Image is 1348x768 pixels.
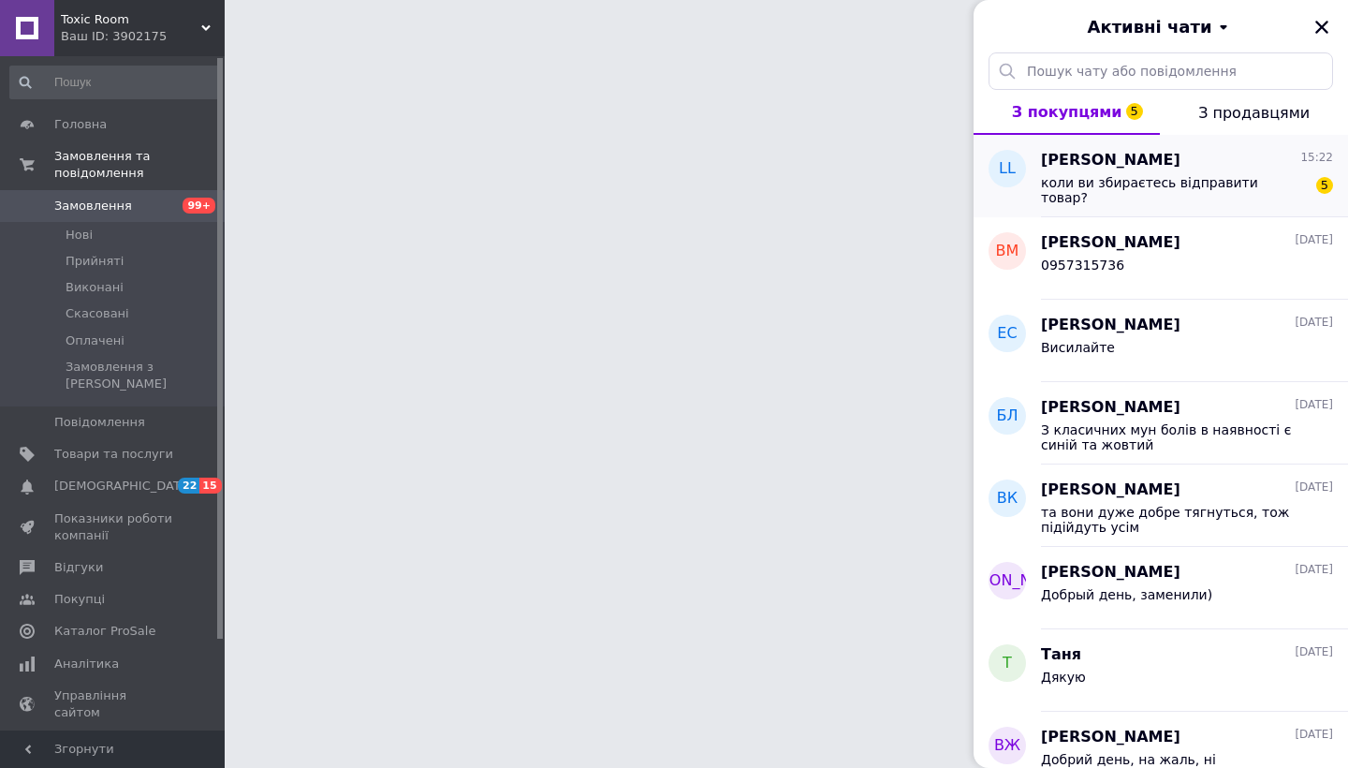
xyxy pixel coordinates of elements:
[1041,258,1124,273] span: 0957315736
[989,52,1333,90] input: Пошук чату або повідомлення
[9,66,221,99] input: Пошук
[1295,562,1333,578] span: [DATE]
[1041,505,1307,535] span: та вони дуже добре тягнуться, тож підійдуть усім
[1041,315,1180,336] span: [PERSON_NAME]
[1041,232,1180,254] span: [PERSON_NAME]
[1003,653,1012,674] span: Т
[1041,670,1086,685] span: Дякую
[1041,727,1180,748] span: [PERSON_NAME]
[54,414,145,431] span: Повідомлення
[1126,103,1143,120] span: 5
[1087,15,1211,39] span: Активні чати
[996,406,1018,427] span: БЛ
[199,478,221,494] span: 15
[54,510,173,544] span: Показники роботи компанії
[1160,90,1348,135] button: З продавцями
[54,478,193,495] span: [DEMOGRAPHIC_DATA]
[1041,340,1115,355] span: Висилайте
[54,148,225,182] span: Замовлення та повідомлення
[996,241,1019,262] span: ВМ
[997,488,1018,510] span: ВК
[54,623,155,640] span: Каталог ProSale
[945,570,1070,592] span: [PERSON_NAME]
[54,446,173,463] span: Товари та послуги
[997,323,1017,345] span: ЕС
[974,90,1160,135] button: З покупцями5
[974,629,1348,712] button: ТТаня[DATE]Дякую
[999,158,1016,180] span: LL
[1041,644,1081,666] span: Таня
[1295,727,1333,743] span: [DATE]
[61,28,225,45] div: Ваш ID: 3902175
[66,253,124,270] span: Прийняті
[66,332,125,349] span: Оплачені
[1295,644,1333,660] span: [DATE]
[54,591,105,608] span: Покупці
[183,198,215,214] span: 99+
[1300,150,1333,166] span: 15:22
[1012,103,1122,121] span: З покупцями
[994,735,1020,757] span: Вж
[66,279,124,296] span: Виконані
[66,359,219,392] span: Замовлення з [PERSON_NAME]
[1041,175,1307,205] span: коли ви збираєтесь відправити товар?
[1041,752,1216,767] span: Добрий день, на жаль, ні
[54,656,119,672] span: Аналітика
[1041,150,1180,171] span: [PERSON_NAME]
[54,198,132,214] span: Замовлення
[178,478,199,494] span: 22
[1295,315,1333,331] span: [DATE]
[1026,15,1296,39] button: Активні чати
[61,11,201,28] span: Toxic Room
[1316,177,1333,194] span: 5
[974,135,1348,217] button: LL[PERSON_NAME]15:22коли ви збираєтесь відправити товар?5
[1041,480,1180,501] span: [PERSON_NAME]
[1041,422,1307,452] span: З класичних мун болів в наявності є синій та жовтий
[54,687,173,721] span: Управління сайтом
[66,227,93,244] span: Нові
[1295,480,1333,495] span: [DATE]
[1041,587,1212,602] span: Добрый день, заменили)
[66,305,129,322] span: Скасовані
[974,547,1348,629] button: [PERSON_NAME][PERSON_NAME][DATE]Добрый день, заменили)
[974,300,1348,382] button: ЕС[PERSON_NAME][DATE]Висилайте
[974,382,1348,465] button: БЛ[PERSON_NAME][DATE]З класичних мун болів в наявності є синій та жовтий
[1198,104,1310,122] span: З продавцями
[1041,562,1180,583] span: [PERSON_NAME]
[54,116,107,133] span: Головна
[1041,397,1180,419] span: [PERSON_NAME]
[1295,232,1333,248] span: [DATE]
[974,217,1348,300] button: ВМ[PERSON_NAME][DATE]0957315736
[1311,16,1333,38] button: Закрити
[54,559,103,576] span: Відгуки
[1295,397,1333,413] span: [DATE]
[974,465,1348,547] button: ВК[PERSON_NAME][DATE]та вони дуже добре тягнуться, тож підійдуть усім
